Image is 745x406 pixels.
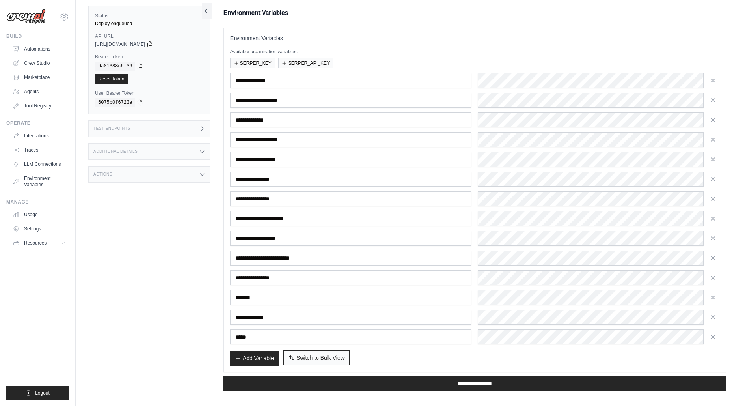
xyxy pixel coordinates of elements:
button: SERPER_API_KEY [278,58,333,68]
h3: Environment Variables [230,34,719,42]
a: Usage [9,208,69,221]
a: Automations [9,43,69,55]
h3: Test Endpoints [93,126,130,131]
a: Marketplace [9,71,69,84]
button: Resources [9,237,69,249]
div: Manage [6,199,69,205]
span: Resources [24,240,47,246]
p: Available organization variables: [230,49,719,55]
code: 6075b0f6723e [95,98,135,107]
label: Bearer Token [95,54,204,60]
span: [URL][DOMAIN_NAME] [95,41,145,47]
button: Switch to Bulk View [283,350,350,365]
div: Deploy enqueued [95,21,204,27]
a: Agents [9,85,69,98]
label: Status [95,13,204,19]
h2: Environment Variables [223,8,726,18]
div: Build [6,33,69,39]
button: Logout [6,386,69,400]
h3: Additional Details [93,149,138,154]
span: Logout [35,390,50,396]
a: Traces [9,144,69,156]
label: User Bearer Token [95,90,204,96]
a: LLM Connections [9,158,69,170]
div: Operate [6,120,69,126]
h3: Actions [93,172,112,177]
button: Add Variable [230,351,279,366]
label: API URL [95,33,204,39]
a: Environment Variables [9,172,69,191]
img: Logo [6,9,46,24]
button: SERPER_KEY [230,58,275,68]
a: Tool Registry [9,99,69,112]
a: Crew Studio [9,57,69,69]
a: Integrations [9,129,69,142]
a: Reset Token [95,74,128,84]
a: Settings [9,223,69,235]
code: 9a01388c6f36 [95,62,135,71]
span: Switch to Bulk View [296,354,345,362]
